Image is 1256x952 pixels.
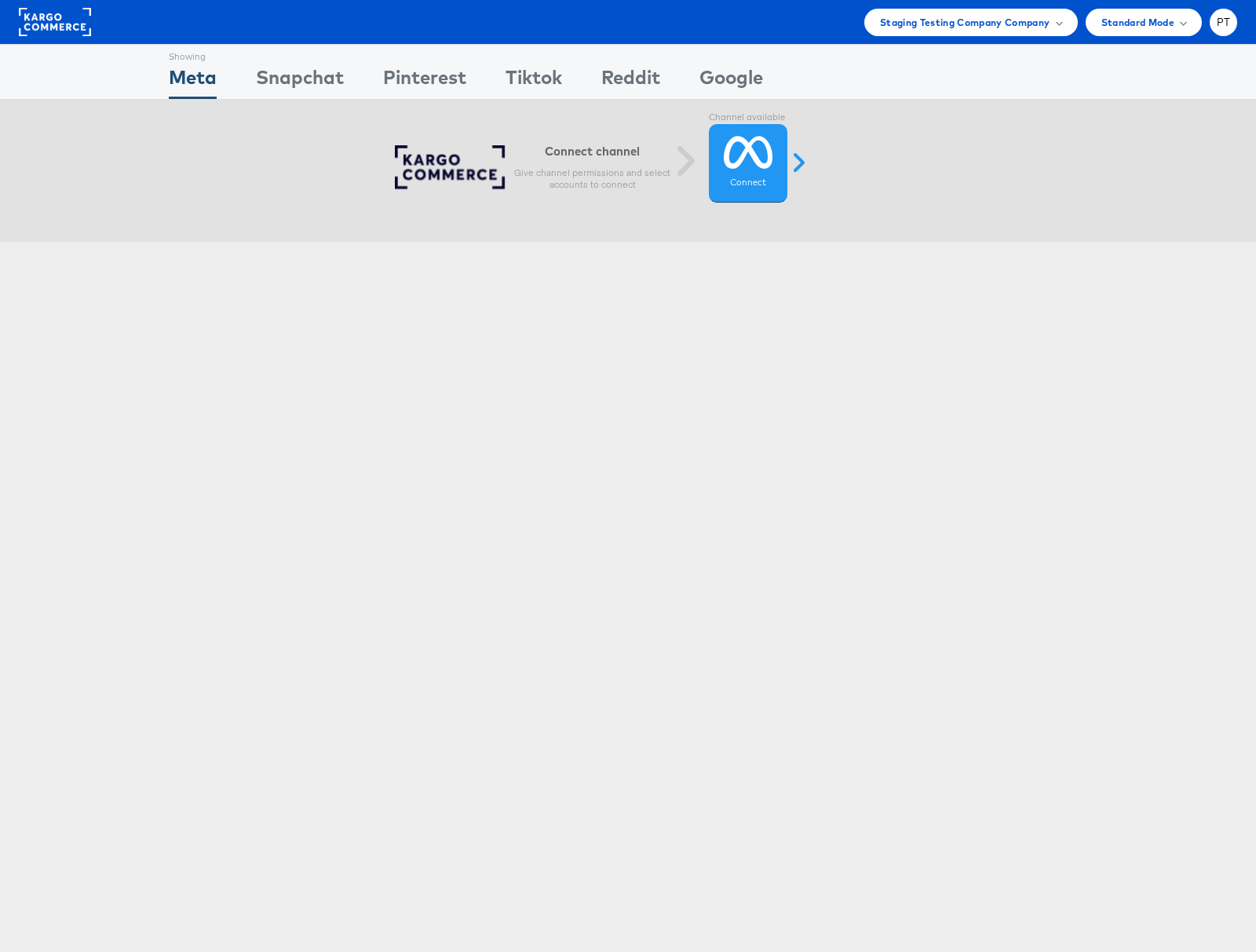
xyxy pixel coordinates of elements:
[709,112,787,124] label: Channel available
[383,64,466,99] div: Pinterest
[730,177,766,189] label: Connect
[514,167,671,192] p: Give channel permissions and select accounts to connect
[709,124,787,203] a: Connect
[880,14,1050,31] span: Staging Testing Company Company
[169,45,217,64] div: Showing
[699,64,763,99] div: Google
[1217,17,1231,27] span: PT
[514,144,671,159] h6: Connect channel
[256,64,344,99] div: Snapchat
[506,64,562,99] div: Tiktok
[601,64,660,99] div: Reddit
[1101,14,1174,31] span: Standard Mode
[169,64,217,99] div: Meta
